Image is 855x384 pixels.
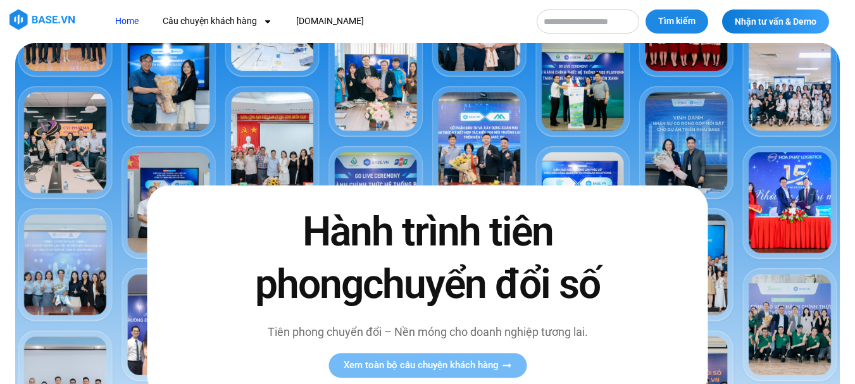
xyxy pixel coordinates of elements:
span: Tìm kiếm [658,15,696,28]
span: chuyển đổi số [363,261,600,308]
a: [DOMAIN_NAME] [287,9,373,33]
nav: Menu [106,9,524,33]
h2: Hành trình tiên phong [244,206,610,311]
span: Xem toàn bộ câu chuyện khách hàng [344,361,499,370]
span: Nhận tư vấn & Demo [735,17,816,26]
a: Home [106,9,148,33]
a: Nhận tư vấn & Demo [722,9,829,34]
p: Tiên phong chuyển đổi – Nền móng cho doanh nghiệp tương lai. [244,323,610,340]
button: Tìm kiếm [646,9,708,34]
a: Câu chuyện khách hàng [153,9,282,33]
a: Xem toàn bộ câu chuyện khách hàng [328,353,527,378]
